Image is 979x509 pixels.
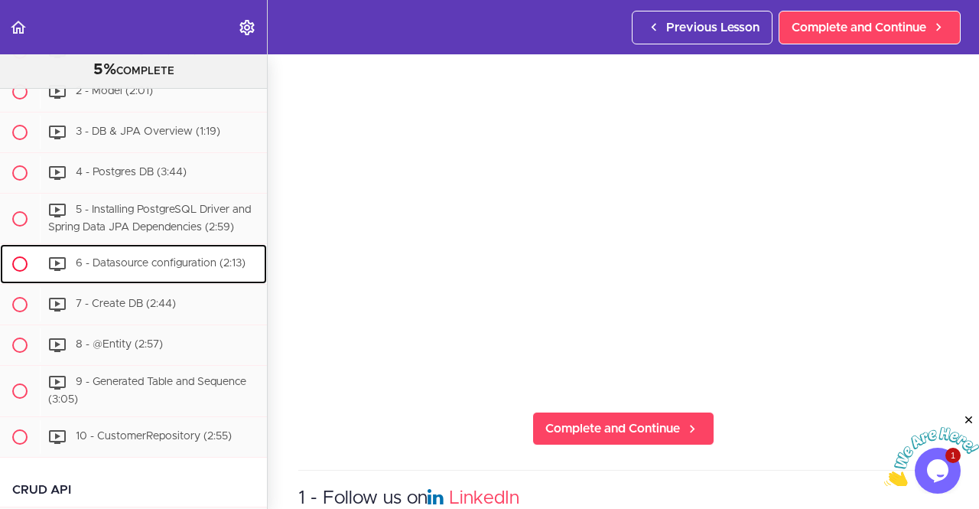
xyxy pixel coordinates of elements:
a: Complete and Continue [532,412,714,445]
span: Previous Lesson [666,18,759,37]
span: 6 - Datasource configuration (2:13) [76,259,246,269]
span: 8 - @Entity (2:57) [76,340,163,351]
span: 9 - Generated Table and Sequence (3:05) [48,377,246,406]
span: Complete and Continue [545,419,680,438]
span: 4 - Postgres DB (3:44) [76,167,187,178]
span: 10 - CustomerRepository (2:55) [76,431,232,442]
svg: Settings Menu [238,18,256,37]
span: 5% [93,62,116,77]
span: 3 - DB & JPA Overview (1:19) [76,126,220,137]
iframe: Video Player [298,21,948,387]
svg: Back to course curriculum [9,18,28,37]
span: Complete and Continue [792,18,926,37]
span: 7 - Create DB (2:44) [76,299,176,310]
iframe: chat widget [884,413,979,486]
a: LinkedIn [449,489,519,507]
span: 5 - Installing PostgreSQL Driver and Spring Data JPA Dependencies (2:59) [48,204,251,233]
div: COMPLETE [19,60,248,80]
span: 2 - Model (2:01) [76,86,153,96]
a: Previous Lesson [632,11,772,44]
a: Complete and Continue [779,11,961,44]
